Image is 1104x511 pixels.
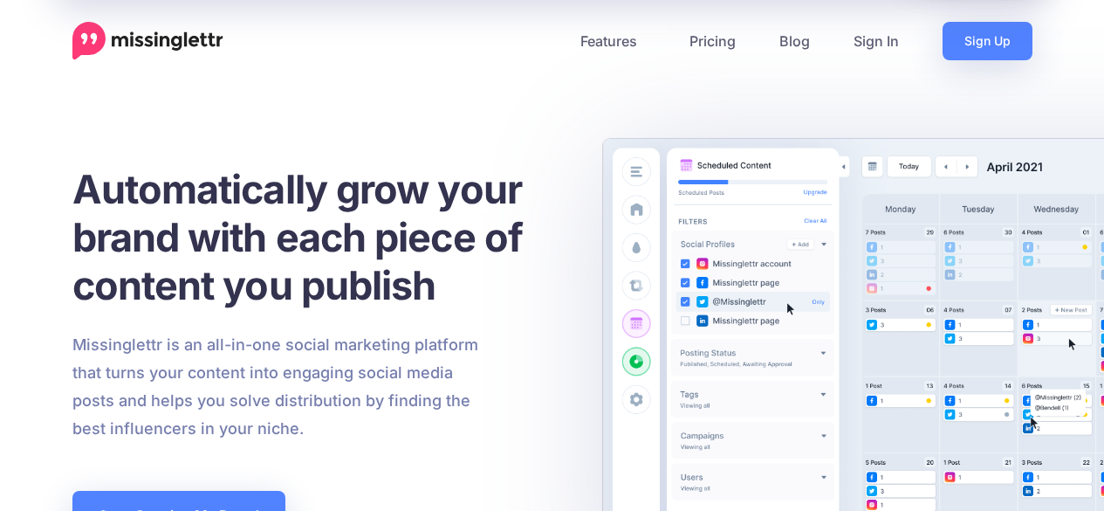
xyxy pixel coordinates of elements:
a: Sign In [832,22,921,60]
p: Missinglettr is an all-in-one social marketing platform that turns your content into engaging soc... [72,331,479,443]
h1: Automatically grow your brand with each piece of content you publish [72,165,566,309]
a: Pricing [668,22,758,60]
a: Home [72,22,223,60]
a: Blog [758,22,832,60]
a: Features [559,22,668,60]
a: Sign Up [943,22,1032,60]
